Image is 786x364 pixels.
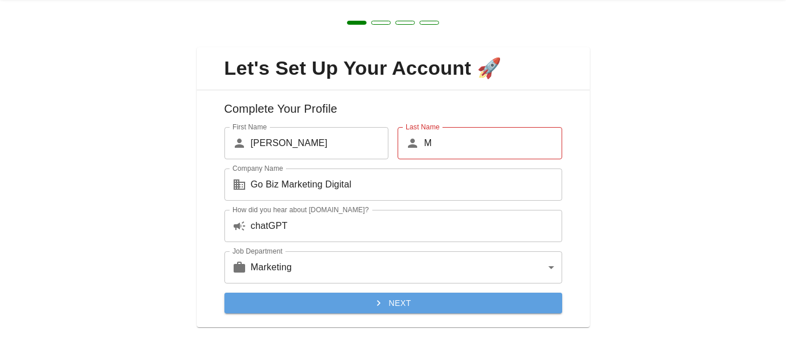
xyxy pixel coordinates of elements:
div: Marketing [251,251,562,283]
button: Next [224,293,562,314]
span: Let's Set Up Your Account 🚀 [206,56,581,81]
label: Last Name [406,122,440,132]
label: How did you hear about [DOMAIN_NAME]? [232,205,369,214]
h6: Complete Your Profile [206,99,581,127]
label: First Name [232,122,267,132]
label: Job Department [232,246,283,256]
label: Company Name [232,163,283,173]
